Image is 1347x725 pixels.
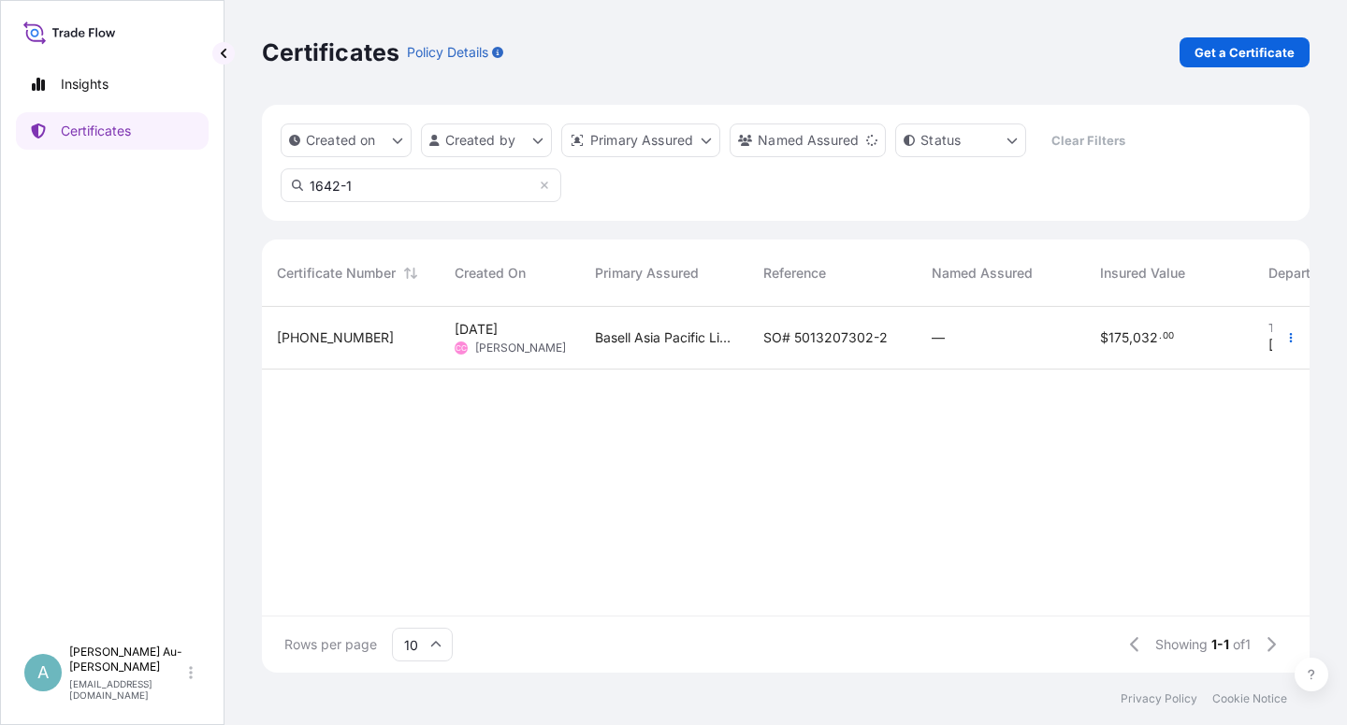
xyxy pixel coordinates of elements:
[277,264,396,283] span: Certificate Number
[730,123,886,157] button: cargoOwner Filter options
[69,645,185,674] p: [PERSON_NAME] Au-[PERSON_NAME]
[475,341,566,355] span: [PERSON_NAME]
[1233,635,1251,654] span: of 1
[1100,264,1185,283] span: Insured Value
[262,37,399,67] p: Certificates
[763,264,826,283] span: Reference
[561,123,720,157] button: distributor Filter options
[1159,333,1162,340] span: .
[37,663,49,682] span: A
[455,264,526,283] span: Created On
[758,131,859,150] p: Named Assured
[1268,336,1311,355] span: [DATE]
[1163,333,1174,340] span: 00
[595,328,733,347] span: Basell Asia Pacific Limited
[16,112,209,150] a: Certificates
[1129,331,1133,344] span: ,
[1100,331,1108,344] span: $
[1121,691,1197,706] a: Privacy Policy
[455,320,498,339] span: [DATE]
[595,264,699,283] span: Primary Assured
[1108,331,1129,344] span: 175
[61,122,131,140] p: Certificates
[421,123,552,157] button: createdBy Filter options
[407,43,488,62] p: Policy Details
[399,262,422,284] button: Sort
[1036,125,1140,155] button: Clear Filters
[920,131,961,150] p: Status
[1051,131,1125,150] p: Clear Filters
[763,328,888,347] span: SO# 5013207302-2
[16,65,209,103] a: Insights
[61,75,109,94] p: Insights
[895,123,1026,157] button: certificateStatus Filter options
[1195,43,1295,62] p: Get a Certificate
[932,264,1033,283] span: Named Assured
[1211,635,1229,654] span: 1-1
[306,131,376,150] p: Created on
[69,678,185,701] p: [EMAIL_ADDRESS][DOMAIN_NAME]
[281,168,561,202] input: Search Certificate or Reference...
[1268,264,1330,283] span: Departure
[277,328,394,347] span: [PHONE_NUMBER]
[281,123,412,157] button: createdOn Filter options
[456,339,467,357] span: CC
[284,635,377,654] span: Rows per page
[590,131,693,150] p: Primary Assured
[1155,635,1208,654] span: Showing
[1212,691,1287,706] a: Cookie Notice
[1180,37,1310,67] a: Get a Certificate
[932,328,945,347] span: —
[445,131,516,150] p: Created by
[1133,331,1158,344] span: 032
